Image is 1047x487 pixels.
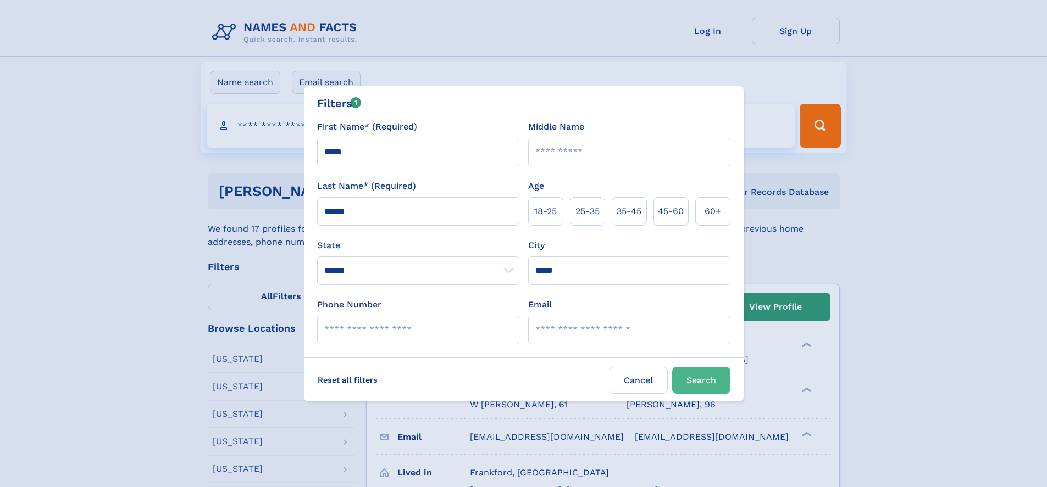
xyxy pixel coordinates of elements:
[672,367,730,394] button: Search
[528,298,552,311] label: Email
[575,205,600,218] span: 25‑35
[311,367,385,393] label: Reset all filters
[317,120,417,133] label: First Name* (Required)
[658,205,684,218] span: 45‑60
[317,239,519,252] label: State
[528,120,584,133] label: Middle Name
[534,205,557,218] span: 18‑25
[317,180,416,193] label: Last Name* (Required)
[317,95,362,111] div: Filters
[317,298,381,311] label: Phone Number
[705,205,721,218] span: 60+
[617,205,641,218] span: 35‑45
[610,367,668,394] label: Cancel
[528,180,544,193] label: Age
[528,239,545,252] label: City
